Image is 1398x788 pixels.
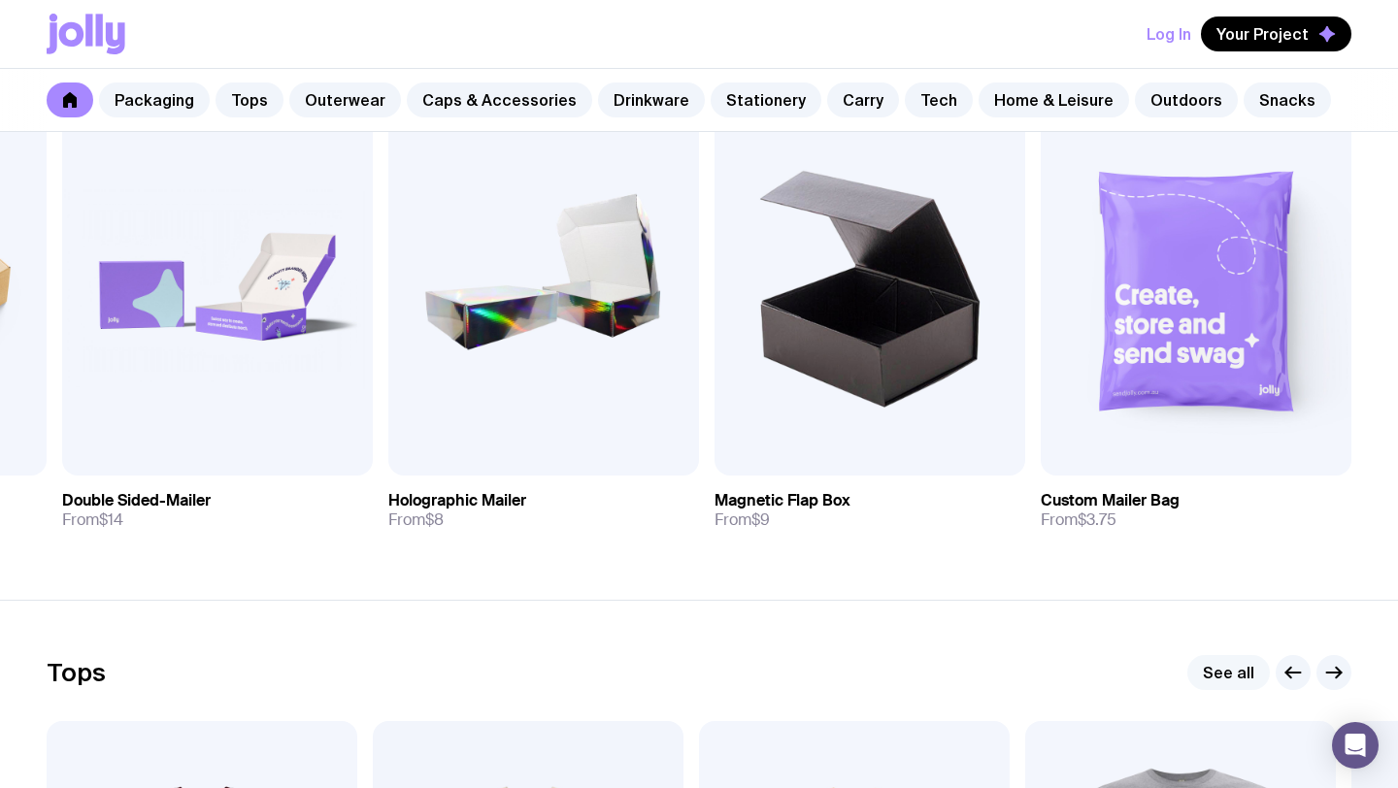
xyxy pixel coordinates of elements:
[1041,476,1351,545] a: Custom Mailer BagFrom$3.75
[62,510,123,530] span: From
[388,510,444,530] span: From
[99,509,123,530] span: $14
[715,510,770,530] span: From
[289,82,401,117] a: Outerwear
[388,491,526,510] h3: Holographic Mailer
[1187,655,1270,690] a: See all
[1201,16,1351,51] button: Your Project
[711,82,821,117] a: Stationery
[388,476,699,545] a: Holographic MailerFrom$8
[1332,722,1379,769] div: Open Intercom Messenger
[1078,509,1116,530] span: $3.75
[827,82,899,117] a: Carry
[905,82,973,117] a: Tech
[979,82,1129,117] a: Home & Leisure
[1244,82,1331,117] a: Snacks
[62,491,211,510] h3: Double Sided-Mailer
[47,658,106,687] h2: Tops
[425,509,444,530] span: $8
[1135,82,1238,117] a: Outdoors
[715,476,1025,545] a: Magnetic Flap BoxFrom$9
[99,82,210,117] a: Packaging
[1147,16,1191,51] button: Log In
[1041,491,1180,510] h3: Custom Mailer Bag
[216,82,283,117] a: Tops
[1041,510,1116,530] span: From
[598,82,705,117] a: Drinkware
[715,491,850,510] h3: Magnetic Flap Box
[62,476,373,545] a: Double Sided-MailerFrom$14
[1216,24,1309,44] span: Your Project
[751,509,770,530] span: $9
[407,82,592,117] a: Caps & Accessories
